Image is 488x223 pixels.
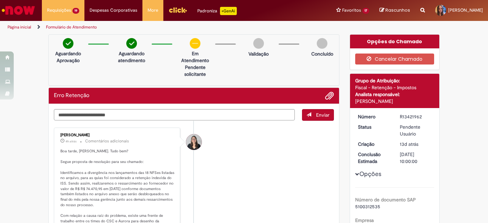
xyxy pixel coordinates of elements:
dt: Conclusão Estimada [353,151,395,165]
span: 4h atrás [66,139,77,143]
div: 15/08/2025 17:48:54 [400,141,432,148]
p: Aguardando Aprovação [51,50,85,64]
div: Debora Cristina Silva Dias [186,134,202,150]
p: Pendente solicitante [178,64,212,78]
span: Rascunhos [385,7,410,13]
span: More [148,7,158,14]
div: Padroniza [197,7,237,15]
img: check-circle-green.png [63,38,73,49]
a: Rascunhos [380,7,410,14]
div: [PERSON_NAME] [60,133,175,137]
div: Grupo de Atribuição: [355,77,434,84]
ul: Trilhas de página [5,21,320,34]
span: Despesas Corporativas [90,7,137,14]
div: R13421962 [400,113,432,120]
a: Página inicial [8,24,31,30]
button: Enviar [302,109,334,121]
span: [PERSON_NAME] [448,7,483,13]
dt: Criação [353,141,395,148]
img: circle-minus.png [190,38,200,49]
span: 19 [72,8,79,14]
a: Formulário de Atendimento [46,24,97,30]
dt: Status [353,124,395,130]
dt: Número [353,113,395,120]
div: [PERSON_NAME] [355,98,434,105]
textarea: Digite sua mensagem aqui... [54,109,295,120]
span: Enviar [316,112,329,118]
div: [DATE] 10:00:00 [400,151,432,165]
time: 28/08/2025 12:25:42 [66,139,77,143]
time: 15/08/2025 17:48:54 [400,141,418,147]
img: img-circle-grey.png [253,38,264,49]
button: Adicionar anexos [325,91,334,100]
div: Fiscal - Retenção - Impostos [355,84,434,91]
p: Aguardando atendimento [115,50,148,64]
b: Número de documento SAP [355,197,416,203]
img: check-circle-green.png [126,38,137,49]
span: 5100312535 [355,203,380,210]
small: Comentários adicionais [85,138,129,144]
h2: Erro Retenção Histórico de tíquete [54,93,89,99]
img: img-circle-grey.png [317,38,327,49]
p: Concluído [311,50,333,57]
p: Em Atendimento [178,50,212,64]
span: Favoritos [342,7,361,14]
p: Validação [248,50,269,57]
span: 17 [362,8,369,14]
img: ServiceNow [1,3,36,17]
button: Cancelar Chamado [355,54,434,64]
span: 13d atrás [400,141,418,147]
span: Requisições [47,7,71,14]
div: Opções do Chamado [350,35,440,48]
div: Analista responsável: [355,91,434,98]
img: click_logo_yellow_360x200.png [169,5,187,15]
p: +GenAi [220,7,237,15]
div: Pendente Usuário [400,124,432,137]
